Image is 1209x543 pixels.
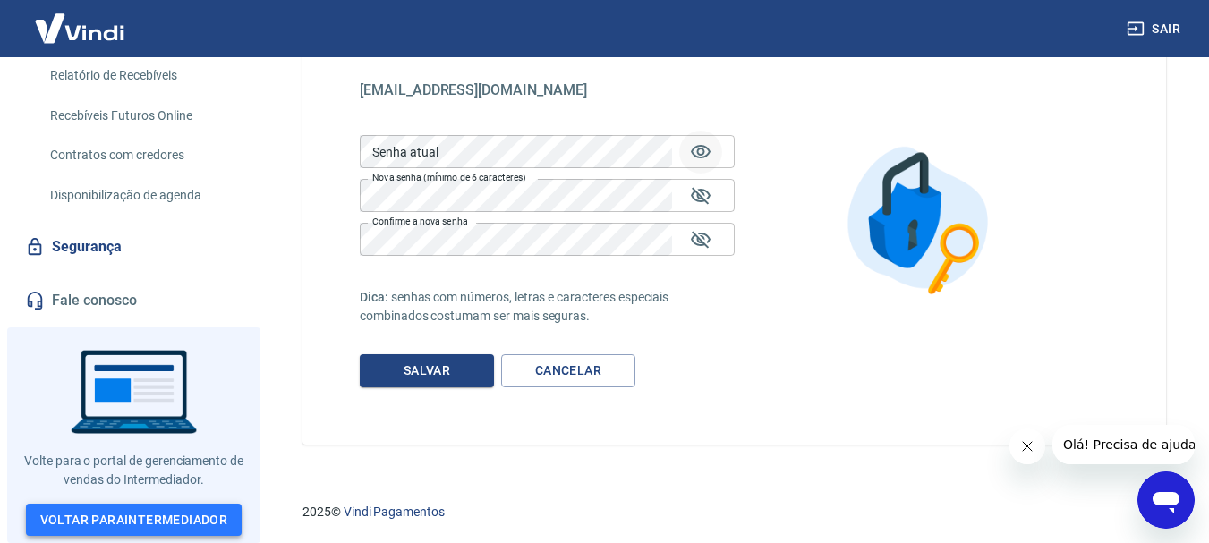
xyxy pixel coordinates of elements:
a: Disponibilização de agenda [43,177,246,214]
a: Segurança [21,227,246,267]
a: Recebíveis Futuros Online [43,98,246,134]
button: Mostrar/esconder senha [679,131,722,174]
a: Fale conosco [21,281,246,320]
a: Vindi Pagamentos [344,505,445,519]
span: [EMAIL_ADDRESS][DOMAIN_NAME] [360,81,587,98]
img: Vindi [21,1,138,55]
a: Relatório de Recebíveis [43,57,246,94]
a: Voltar paraIntermediador [26,504,243,537]
p: senhas com números, letras e caracteres especiais combinados costumam ser mais seguras. [360,288,735,326]
p: 2025 © [302,503,1166,522]
button: Mostrar/esconder senha [679,218,722,261]
span: Dica: [360,290,391,304]
iframe: Fechar mensagem [1009,428,1045,464]
iframe: Mensagem da empresa [1052,425,1195,464]
button: Sair [1123,13,1188,46]
iframe: Botão para abrir a janela de mensagens [1137,471,1195,529]
label: Nova senha (mínimo de 6 caracteres) [372,171,526,184]
label: Confirme a nova senha [372,215,467,228]
img: Alterar senha [828,126,1015,313]
button: Mostrar/esconder senha [679,174,722,217]
a: Contratos com credores [43,137,246,174]
a: Cancelar [501,354,635,387]
button: Salvar [360,354,494,387]
span: Olá! Precisa de ajuda? [11,13,150,27]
